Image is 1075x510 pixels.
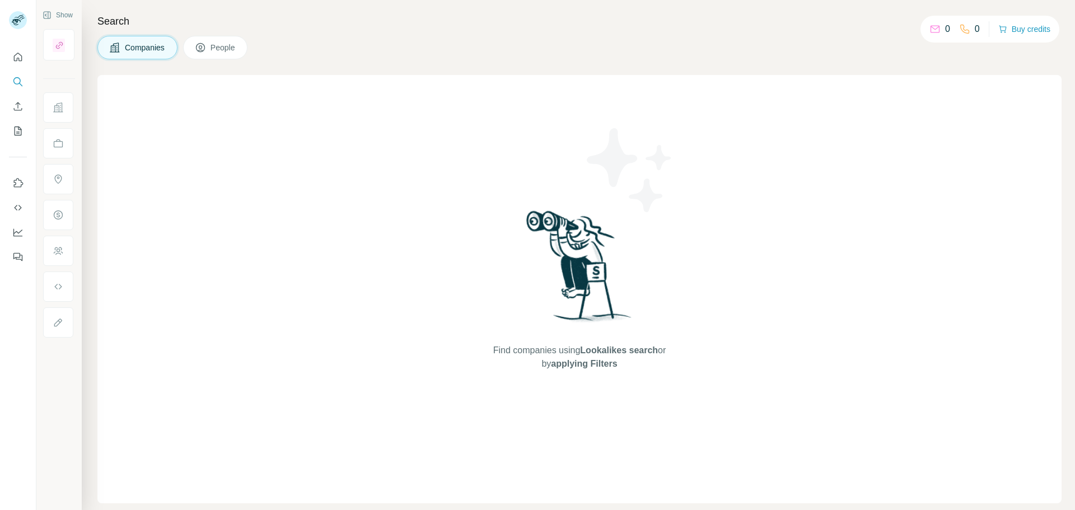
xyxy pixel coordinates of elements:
button: Quick start [9,47,27,67]
span: Find companies using or by [490,344,669,371]
span: Companies [125,42,166,53]
p: 0 [975,22,980,36]
span: applying Filters [551,359,617,368]
button: Use Surfe API [9,198,27,218]
img: Surfe Illustration - Woman searching with binoculars [521,208,638,333]
h4: Search [97,13,1062,29]
button: Dashboard [9,222,27,242]
span: People [211,42,236,53]
button: Show [35,7,81,24]
img: Surfe Illustration - Stars [579,120,680,221]
button: Buy credits [998,21,1050,37]
p: 0 [945,22,950,36]
button: Use Surfe on LinkedIn [9,173,27,193]
button: My lists [9,121,27,141]
button: Search [9,72,27,92]
button: Enrich CSV [9,96,27,116]
button: Feedback [9,247,27,267]
span: Lookalikes search [580,345,658,355]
